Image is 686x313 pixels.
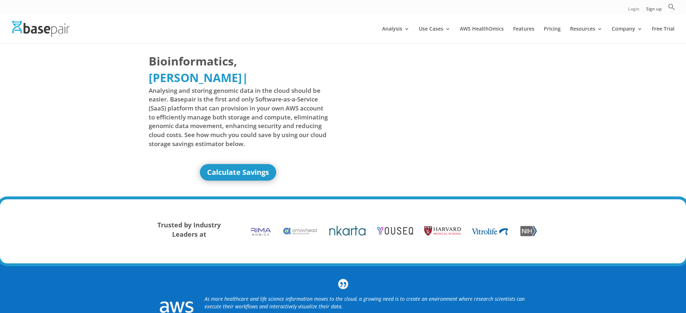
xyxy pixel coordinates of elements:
a: Sign up [646,7,662,14]
span: | [242,70,248,85]
span: Analysing and storing genomic data in the cloud should be easier. Basepair is the first and only ... [149,86,328,148]
a: Login [628,7,640,14]
a: Features [513,26,534,43]
a: Calculate Savings [200,164,276,181]
a: Pricing [544,26,561,43]
a: AWS HealthOmics [460,26,504,43]
a: Free Trial [652,26,674,43]
a: Analysis [382,26,409,43]
a: Search Icon Link [668,3,675,14]
svg: Search [668,3,675,10]
span: Bioinformatics, [149,53,237,69]
i: As more healthcare and life science information moves to the cloud, a growing need is to create a... [205,295,525,310]
a: Company [612,26,642,43]
img: Basepair [12,21,70,36]
a: Resources [570,26,602,43]
a: Use Cases [419,26,450,43]
strong: Trusted by Industry Leaders at [157,221,221,239]
iframe: Basepair - NGS Analysis Simplified [349,53,528,154]
span: [PERSON_NAME] [149,70,242,85]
